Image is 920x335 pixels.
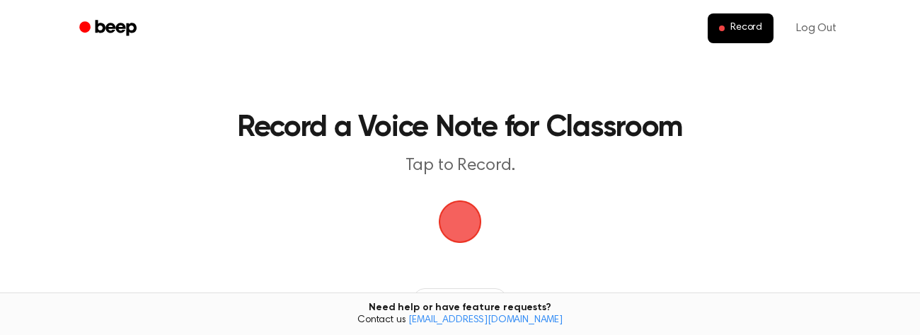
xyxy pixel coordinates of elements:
h1: Record a Voice Note for Classroom [153,113,767,143]
button: Recording History [413,288,507,311]
span: Contact us [8,314,912,327]
p: Tap to Record. [188,154,732,178]
img: Beep Logo [439,200,481,243]
a: [EMAIL_ADDRESS][DOMAIN_NAME] [408,315,563,325]
button: Record [708,13,774,43]
a: Log Out [782,11,851,45]
span: Record [730,22,762,35]
a: Beep [69,15,149,42]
